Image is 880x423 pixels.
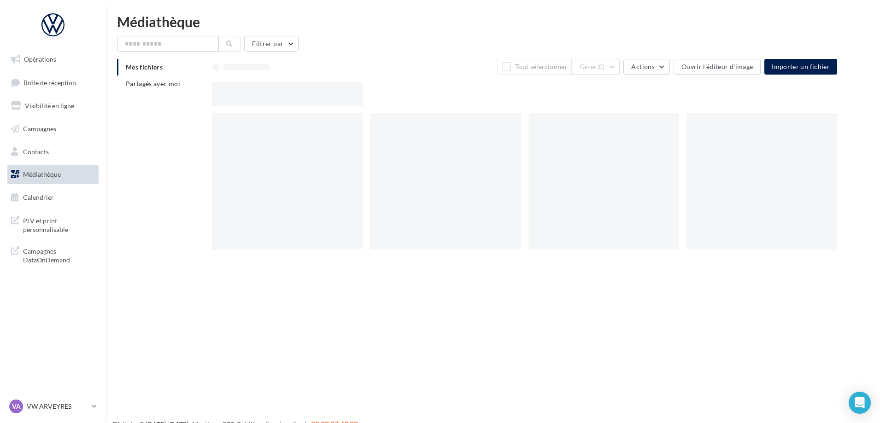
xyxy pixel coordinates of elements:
a: Médiathèque [6,165,100,184]
button: Importer un fichier [764,59,837,75]
span: PLV et print personnalisable [23,214,95,234]
span: Campagnes [23,125,56,133]
button: Filtrer par [244,36,299,52]
p: VW ARVEYRES [27,402,88,411]
a: Opérations [6,50,100,69]
span: Importer un fichier [772,63,830,70]
span: Calendrier [23,193,54,201]
button: Gérer(0) [572,59,620,75]
span: Visibilité en ligne [25,102,74,110]
a: Contacts [6,142,100,162]
span: Médiathèque [23,170,61,178]
span: Actions [631,63,654,70]
div: Médiathèque [117,15,869,29]
span: Partagés avec moi [126,80,180,87]
button: Ouvrir l'éditeur d'image [674,59,761,75]
a: Campagnes DataOnDemand [6,241,100,268]
button: Actions [623,59,669,75]
a: Calendrier [6,188,100,207]
a: Boîte de réception [6,73,100,93]
span: Opérations [24,55,56,63]
div: Open Intercom Messenger [849,392,871,414]
span: Contacts [23,147,49,155]
span: Boîte de réception [23,78,76,86]
a: VA VW ARVEYRES [7,398,99,415]
a: Campagnes [6,119,100,139]
span: VA [12,402,21,411]
a: PLV et print personnalisable [6,211,100,238]
span: Campagnes DataOnDemand [23,245,95,265]
a: Visibilité en ligne [6,96,100,116]
button: Tout sélectionner [498,59,571,75]
span: Mes fichiers [126,63,163,71]
span: (0) [597,63,605,70]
